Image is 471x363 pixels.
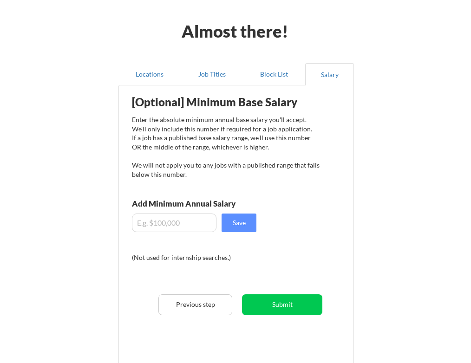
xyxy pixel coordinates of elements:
[132,253,258,262] div: (Not used for internship searches.)
[305,63,354,85] button: Salary
[242,294,322,315] button: Submit
[118,63,181,85] button: Locations
[132,97,320,108] div: [Optional] Minimum Base Salary
[132,115,320,179] div: Enter the absolute minimum annual base salary you'll accept. We'll only include this number if re...
[243,63,305,85] button: Block List
[132,214,216,232] input: E.g. $100,000
[170,23,300,39] div: Almost there!
[132,200,277,207] div: Add Minimum Annual Salary
[222,214,256,232] button: Save
[158,294,232,315] button: Previous step
[181,63,243,85] button: Job Titles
